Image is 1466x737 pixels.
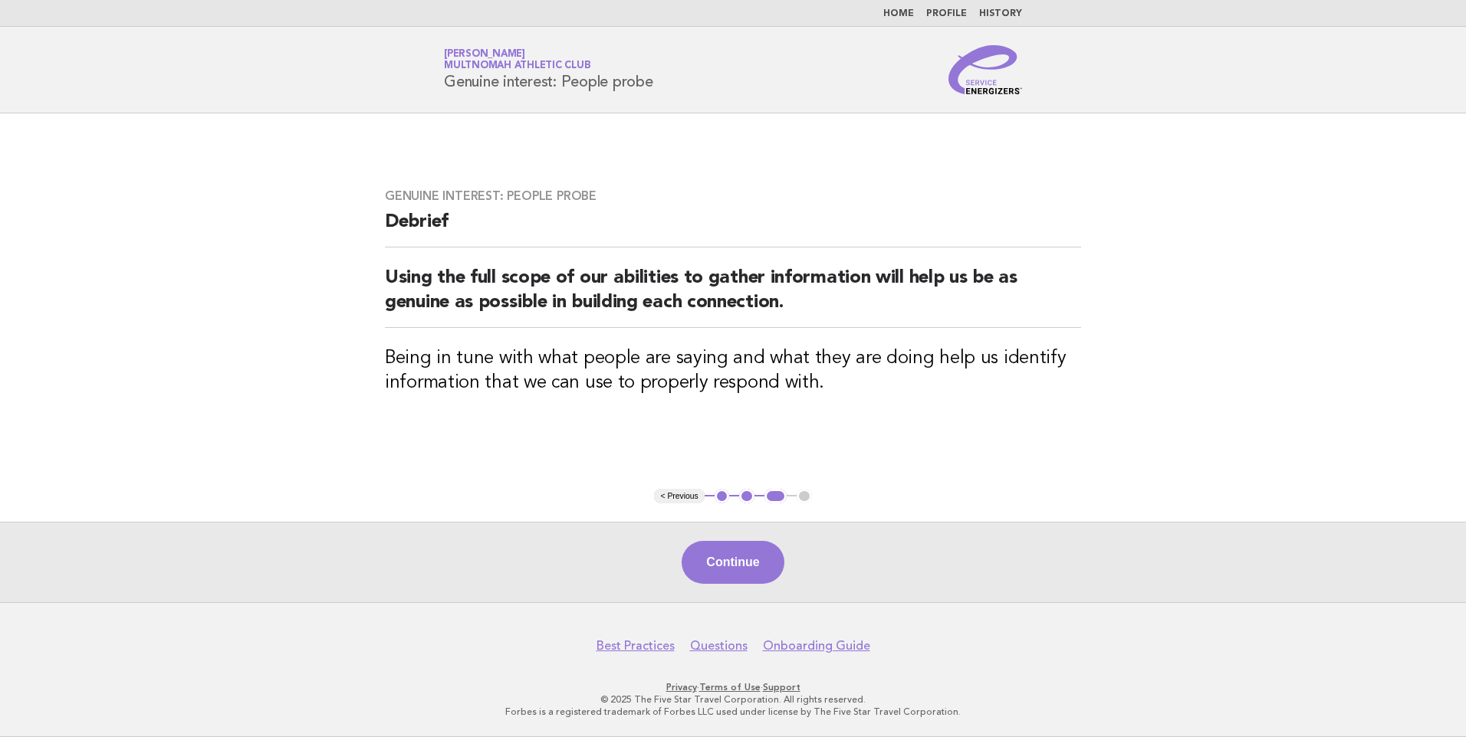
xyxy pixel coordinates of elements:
h3: Genuine interest: People probe [385,188,1081,204]
a: Questions [690,638,748,653]
button: 3 [764,489,787,504]
a: History [979,9,1022,18]
h2: Debrief [385,210,1081,247]
a: Home [883,9,914,18]
button: Continue [682,541,784,584]
button: 2 [739,489,754,504]
a: Best Practices [597,638,675,653]
button: 1 [715,489,730,504]
h1: Genuine interest: People probe [444,50,653,90]
a: Profile [926,9,967,18]
p: Forbes is a registered trademark of Forbes LLC used under license by The Five Star Travel Corpora... [264,706,1202,718]
p: © 2025 The Five Star Travel Corporation. All rights reserved. [264,693,1202,706]
a: Terms of Use [699,682,761,693]
a: Support [763,682,800,693]
span: Multnomah Athletic Club [444,61,590,71]
a: [PERSON_NAME]Multnomah Athletic Club [444,49,590,70]
h3: Being in tune with what people are saying and what they are doing help us identify information th... [385,346,1081,395]
a: Onboarding Guide [763,638,870,653]
img: Service Energizers [948,45,1022,94]
button: < Previous [654,489,704,504]
h2: Using the full scope of our abilities to gather information will help us be as genuine as possibl... [385,266,1081,328]
p: · · [264,681,1202,693]
a: Privacy [666,682,697,693]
